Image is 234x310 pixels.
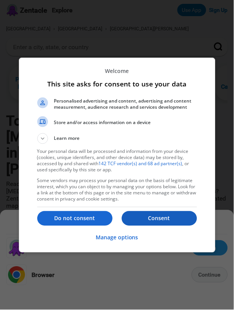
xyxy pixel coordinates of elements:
[37,133,197,144] button: Learn more
[54,119,197,126] span: Store and/or access information on a device
[37,215,113,222] p: Do not consent
[37,149,197,173] p: Your personal data will be processed and information from your device (cookies, unique identifier...
[54,98,197,110] span: Personalised advertising and content, advertising and content measurement, audience research and ...
[37,67,197,75] p: Welcome
[122,211,197,226] button: Consent
[37,178,197,202] p: Some vendors may process your personal data on the basis of legitimate interest, which you can ob...
[54,135,80,144] span: Learn more
[122,215,197,222] p: Consent
[37,211,113,226] button: Do not consent
[96,234,138,242] p: Manage options
[19,58,216,253] div: This site asks for consent to use your data
[37,79,197,88] h1: This site asks for consent to use your data
[96,230,138,246] button: Manage options
[99,161,183,167] a: 142 TCF vendor(s) and 68 ad partner(s)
